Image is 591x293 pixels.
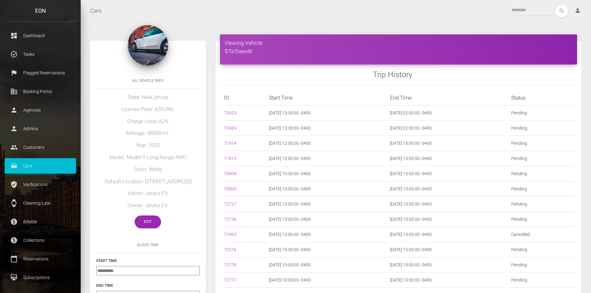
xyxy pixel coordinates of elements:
p: Tasks [9,50,71,59]
h5: Default Location: [STREET_ADDRESS] [96,178,200,185]
a: 71963 [224,232,236,237]
h5: Model: Model Y Long Range AWD [96,154,200,161]
p: Customers [9,143,71,152]
td: [DATE] 13:00:00 -0400 [266,212,388,227]
td: [DATE] 02:00:00 -0400 [387,121,509,136]
td: Pending [509,136,575,151]
td: [DATE] 13:00:00 -0400 [266,197,388,212]
td: [DATE] 13:00:00 -0400 [387,212,509,227]
h6: Block Time [96,242,200,248]
td: [DATE] 10:00:00 -0400 [266,257,388,273]
td: [DATE] 13:00:00 -0400 [387,136,509,151]
a: edit [244,48,252,54]
p: Admins [9,124,71,133]
h4: Viewing Vehicle [225,39,572,47]
h5: Owner: Joulez EV [96,202,200,209]
h5: Color: White [96,166,200,173]
td: [DATE] 13:30:00 -0400 [266,105,388,121]
a: verified_user Verifications [5,177,76,192]
a: 71914 [224,141,236,146]
td: Cancelled [509,227,575,242]
th: ID [222,90,266,105]
p: Billable [9,217,71,226]
th: Status [509,90,575,105]
td: [DATE] 13:00:00 -0400 [387,257,509,273]
h5: Year: 2022 [96,142,200,149]
h5: $70/Day [225,48,572,55]
a: calendar_today Reservations [5,251,76,267]
p: Flagged Reservations [9,68,71,78]
a: card_membership Subscriptions [5,270,76,285]
h5: Charge Level: 62% [96,118,200,125]
a: flag Flagged Reservations [5,65,76,81]
td: [DATE] 10:00:00 -0400 [266,166,388,181]
td: [DATE] 15:00:00 -0400 [387,242,509,257]
h6: Start Time [96,258,200,264]
p: Cleaning/Late [9,198,71,208]
h5: Admin: Joulez EV [96,190,200,197]
td: [DATE] 02:00:00 -0400 [387,105,509,121]
td: [DATE] 13:00:00 -0400 [387,273,509,288]
td: [DATE] 10:00:00 -0400 [266,181,388,197]
a: 72777 [224,277,236,282]
a: corporate_fare Booking Portal [5,84,76,99]
a: 72516 [224,247,236,252]
td: [DATE] 10:00:00 -0400 [266,273,388,288]
p: Reservations [9,254,71,264]
td: [DATE] 15:00:00 -0400 [387,227,509,242]
a: person Agencies [5,102,76,118]
a: 72776 [224,262,236,267]
button: search [555,5,568,17]
a: 72727 [224,202,236,206]
th: Start Time [266,90,388,105]
a: person [570,5,586,17]
p: Booking Portal [9,87,71,96]
td: Pending [509,257,575,273]
p: Cars [9,161,71,171]
p: Verifications [9,180,71,189]
td: [DATE] 13:30:00 -0400 [266,121,388,136]
td: [DATE] 15:30:00 -0400 [266,242,388,257]
h3: Trip History [373,69,575,80]
img: 168.jpg [128,25,168,65]
td: [DATE] 12:00:00 -0400 [266,136,388,151]
h5: License Plate: A51UWL [96,106,200,113]
a: drive_eta Cars [5,158,76,174]
td: [DATE] 15:00:00 -0400 [266,227,388,242]
a: dashboard Dashboard [5,28,76,43]
td: [DATE] 13:00:00 -0400 [387,181,509,197]
a: people Customers [5,140,76,155]
a: 73424 [224,126,236,131]
p: Agencies [9,105,71,115]
th: End Time [387,90,509,105]
td: [DATE] 13:00:00 -0400 [387,197,509,212]
td: Pending [509,105,575,121]
a: person Admins [5,121,76,136]
td: Pending [509,197,575,212]
td: [DATE] 13:00:00 -0400 [387,151,509,166]
td: Pending [509,181,575,197]
td: Pending [509,121,575,136]
td: Pending [509,166,575,181]
h5: State: New_jersey [96,94,200,101]
a: 72726 [224,217,236,222]
td: Pending [509,242,575,257]
a: 73423 [224,110,236,115]
td: Pending [509,212,575,227]
p: Subscriptions [9,273,71,282]
h6: All Vehicle Info [96,78,200,83]
td: Pending [509,273,575,288]
a: 70003 [224,186,236,191]
td: [DATE] 13:00:00 -0400 [387,166,509,181]
a: task_alt Tasks [5,47,76,62]
a: Edit [135,215,161,228]
i: person [575,7,581,14]
td: Pending [509,151,575,166]
a: paid Collections [5,233,76,248]
p: Collections [9,236,71,245]
h6: End Time [96,283,200,288]
a: watch Cleaning/Late [5,195,76,211]
a: paid Billable [5,214,76,229]
p: Dashboard [9,31,71,40]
